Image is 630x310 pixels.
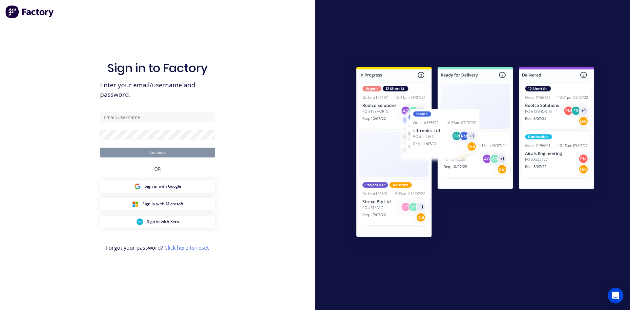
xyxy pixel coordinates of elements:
span: Enter your email/username and password. [100,80,215,99]
span: Sign in with Google [145,183,181,189]
img: Factory [5,5,54,18]
button: Continue [100,148,215,157]
button: Google Sign inSign in with Google [100,180,215,193]
span: Sign in with Xero [147,219,179,225]
div: OR [154,157,161,180]
div: Open Intercom Messenger [608,288,623,303]
span: Sign in with Microsoft [142,201,183,207]
img: Sign in [342,54,609,253]
img: Microsoft Sign in [132,201,138,207]
img: Google Sign in [134,183,141,190]
img: Xero Sign in [136,218,143,225]
button: Microsoft Sign inSign in with Microsoft [100,198,215,210]
input: Email/Username [100,112,215,122]
a: Click here to reset [164,244,209,251]
span: Forgot your password? [106,244,209,252]
button: Xero Sign inSign in with Xero [100,216,215,228]
h1: Sign in to Factory [107,61,208,75]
